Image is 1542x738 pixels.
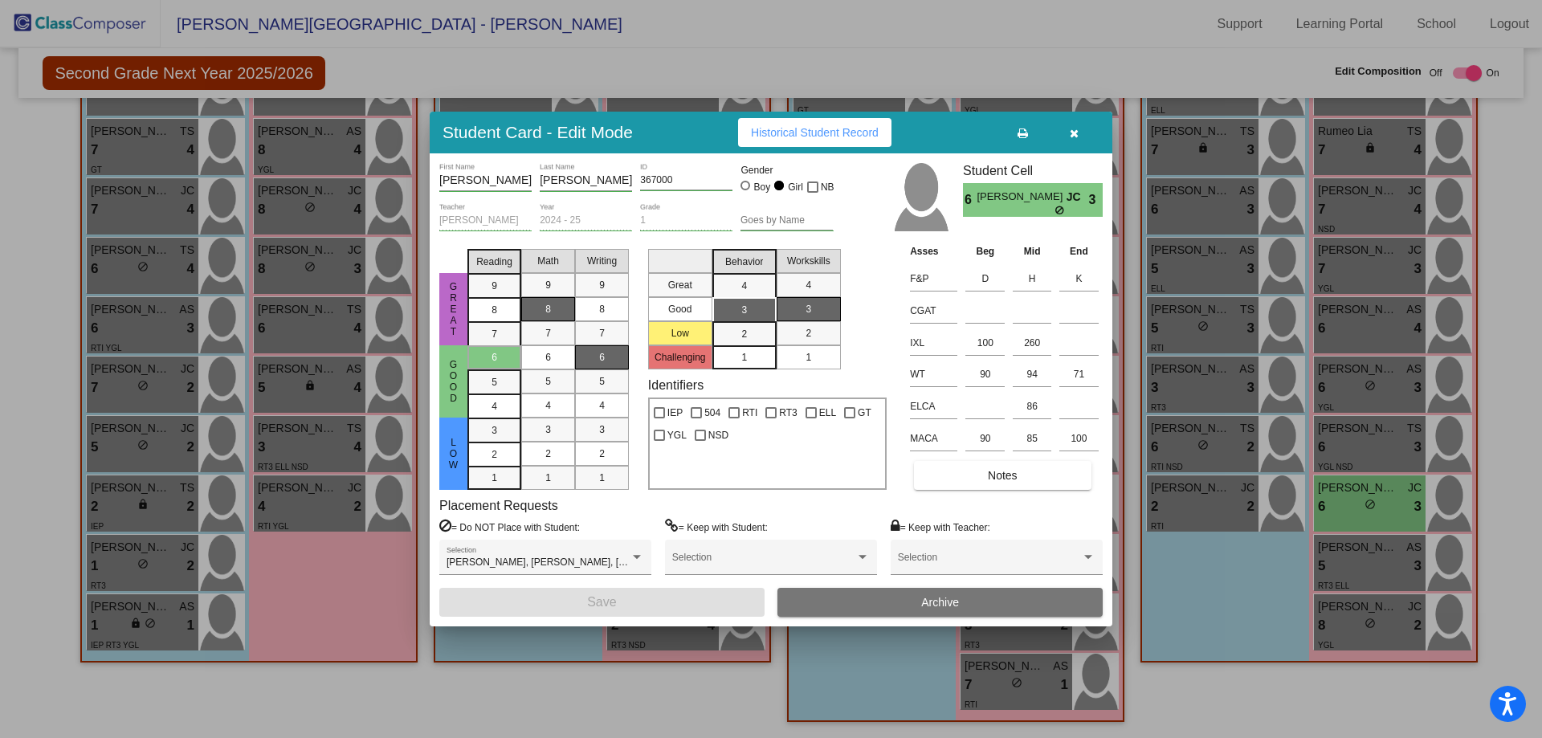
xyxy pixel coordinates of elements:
[545,471,551,485] span: 1
[492,303,497,317] span: 8
[439,519,580,535] label: = Do NOT Place with Student:
[741,327,747,341] span: 2
[545,302,551,316] span: 8
[439,588,765,617] button: Save
[537,254,559,268] span: Math
[906,243,961,260] th: Asses
[787,254,830,268] span: Workskills
[540,215,632,226] input: year
[665,519,768,535] label: = Keep with Student:
[806,278,811,292] span: 4
[667,403,683,422] span: IEP
[1009,243,1055,260] th: Mid
[447,281,461,337] span: Great
[492,279,497,293] span: 9
[447,359,461,404] span: Good
[806,326,811,340] span: 2
[599,278,605,292] span: 9
[640,215,732,226] input: grade
[447,437,461,471] span: Low
[599,422,605,437] span: 3
[545,350,551,365] span: 6
[599,446,605,461] span: 2
[806,302,811,316] span: 3
[819,403,836,422] span: ELL
[599,350,605,365] span: 6
[751,126,879,139] span: Historical Student Record
[1055,243,1103,260] th: End
[599,326,605,340] span: 7
[910,299,957,323] input: assessment
[963,190,977,210] span: 6
[492,399,497,414] span: 4
[443,122,633,142] h3: Student Card - Edit Mode
[708,426,728,445] span: NSD
[742,403,757,422] span: RTI
[741,350,747,365] span: 1
[910,267,957,291] input: assessment
[988,469,1018,482] span: Notes
[439,215,532,226] input: teacher
[447,557,864,568] span: [PERSON_NAME], [PERSON_NAME], [PERSON_NAME], [PERSON_NAME], [PERSON_NAME]
[704,403,720,422] span: 504
[492,375,497,389] span: 5
[777,588,1103,617] button: Archive
[963,163,1103,178] h3: Student Cell
[740,215,833,226] input: goes by name
[858,403,871,422] span: GT
[914,461,1091,490] button: Notes
[587,595,616,609] span: Save
[545,326,551,340] span: 7
[725,255,763,269] span: Behavior
[545,278,551,292] span: 9
[741,279,747,293] span: 4
[910,394,957,418] input: assessment
[492,350,497,365] span: 6
[587,254,617,268] span: Writing
[599,471,605,485] span: 1
[545,422,551,437] span: 3
[910,426,957,451] input: assessment
[492,471,497,485] span: 1
[806,350,811,365] span: 1
[492,327,497,341] span: 7
[545,446,551,461] span: 2
[740,163,833,177] mat-label: Gender
[910,362,957,386] input: assessment
[492,447,497,462] span: 2
[667,426,687,445] span: YGL
[1089,190,1103,210] span: 3
[599,374,605,389] span: 5
[492,423,497,438] span: 3
[787,180,803,194] div: Girl
[891,519,990,535] label: = Keep with Teacher:
[599,302,605,316] span: 8
[753,180,771,194] div: Boy
[648,377,704,393] label: Identifiers
[545,398,551,413] span: 4
[921,596,959,609] span: Archive
[439,498,558,513] label: Placement Requests
[977,189,1066,206] span: [PERSON_NAME]
[961,243,1009,260] th: Beg
[741,303,747,317] span: 3
[910,331,957,355] input: assessment
[476,255,512,269] span: Reading
[599,398,605,413] span: 4
[821,177,834,197] span: NB
[738,118,891,147] button: Historical Student Record
[545,374,551,389] span: 5
[1067,189,1089,206] span: JC
[779,403,797,422] span: RT3
[640,175,732,186] input: Enter ID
